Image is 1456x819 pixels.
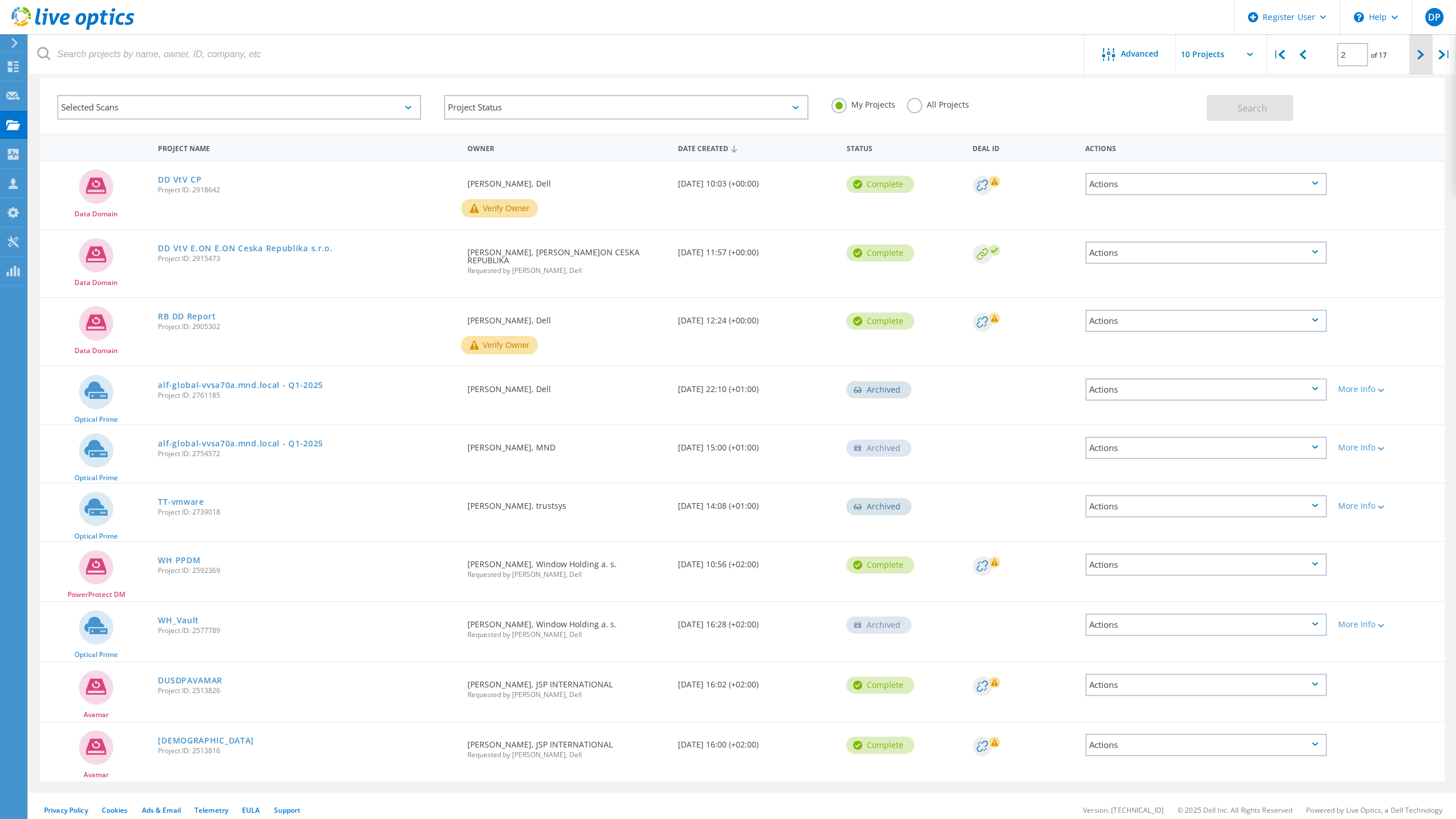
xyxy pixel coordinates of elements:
[158,567,455,574] span: Project ID: 2592369
[158,509,455,516] span: Project ID: 2739018
[74,279,118,286] span: Data Domain
[846,498,911,515] div: Archived
[1083,805,1164,815] li: Version: [TECHNICAL_ID]
[846,176,914,193] div: Complete
[1080,137,1332,158] div: Actions
[1085,674,1327,696] div: Actions
[57,95,421,120] div: Selected Scans
[461,367,672,405] div: [PERSON_NAME], Dell
[467,751,666,758] span: Requested by [PERSON_NAME], Dell
[273,805,300,815] a: Support
[467,691,666,698] span: Requested by [PERSON_NAME], Dell
[158,440,323,448] a: alf-global-vvsa70a.mnd.local - Q1-2025
[846,616,911,634] div: Archived
[74,651,118,658] span: Optical Prime
[461,230,672,286] div: [PERSON_NAME], [PERSON_NAME]ON CESKA REPUBLIKA
[29,34,1085,74] input: Search projects by name, owner, ID, company, etc
[74,347,118,354] span: Data Domain
[1207,95,1293,121] button: Search
[1085,378,1327,401] div: Actions
[672,602,841,640] div: [DATE] 16:28 (+02:00)
[1354,12,1364,22] svg: \n
[195,805,228,815] a: Telemetry
[158,450,455,457] span: Project ID: 2754572
[1427,13,1440,22] span: DP
[158,498,204,506] a: TT-vmware
[74,211,118,217] span: Data Domain
[158,737,254,745] a: [DEMOGRAPHIC_DATA]
[461,137,672,158] div: Owner
[1085,437,1327,459] div: Actions
[158,687,455,694] span: Project ID: 2513826
[1085,614,1327,636] div: Actions
[672,484,841,521] div: [DATE] 14:08 (+01:00)
[461,542,672,589] div: [PERSON_NAME], Window Holding a. s.
[461,161,672,199] div: [PERSON_NAME], Dell
[846,737,914,754] div: Complete
[831,98,895,109] label: My Projects
[672,137,841,159] div: Date Created
[967,137,1079,158] div: Deal Id
[11,24,134,32] a: Live Optics Dashboard
[1085,242,1327,264] div: Actions
[102,805,128,815] a: Cookies
[672,161,841,199] div: [DATE] 10:03 (+00:00)
[461,602,672,650] div: [PERSON_NAME], Window Holding a. s.
[158,176,201,184] a: DD VtV CP
[158,392,455,399] span: Project ID: 2761185
[461,662,672,710] div: [PERSON_NAME], JSP INTERNATIONAL
[74,474,118,481] span: Optical Prime
[1306,805,1442,815] li: Powered by Live Optics, a Dell Technology
[1338,444,1439,452] div: More Info
[158,627,455,634] span: Project ID: 2577789
[1338,620,1439,628] div: More Info
[461,425,672,463] div: [PERSON_NAME], MND
[672,425,841,463] div: [DATE] 15:00 (+01:00)
[846,676,914,694] div: Complete
[142,805,181,815] a: Ads & Email
[461,199,538,217] button: Verify Owner
[84,711,109,718] span: Avamar
[1177,805,1292,815] li: © 2025 Dell Inc. All Rights Reserved
[840,137,967,158] div: Status
[461,484,672,521] div: [PERSON_NAME], trustsys
[1085,310,1327,332] div: Actions
[467,631,666,638] span: Requested by [PERSON_NAME], Dell
[672,298,841,336] div: [DATE] 12:24 (+00:00)
[158,616,199,624] a: WH_Vault
[1371,50,1387,60] span: of 17
[84,771,109,778] span: Avamar
[1085,734,1327,756] div: Actions
[158,323,455,330] span: Project ID: 2905302
[846,244,914,262] div: Complete
[68,591,125,598] span: PowerProtect DM
[1085,553,1327,576] div: Actions
[1338,502,1439,510] div: More Info
[1267,34,1291,75] div: |
[1085,173,1327,195] div: Actions
[74,533,118,540] span: Optical Prime
[461,722,672,770] div: [PERSON_NAME], JSP INTERNATIONAL
[672,367,841,405] div: [DATE] 22:10 (+01:00)
[158,244,332,252] a: DD VtV E.ON E.ON Ceska Republika s.r.o.
[907,98,969,109] label: All Projects
[152,137,461,158] div: Project Name
[1121,50,1159,58] span: Advanced
[158,676,223,685] a: DUSDPAVAMAR
[846,440,911,457] div: Archived
[461,336,538,354] button: Verify Owner
[672,722,841,760] div: [DATE] 16:00 (+02:00)
[1237,102,1267,114] span: Search
[672,542,841,580] div: [DATE] 10:56 (+02:00)
[672,230,841,268] div: [DATE] 11:57 (+00:00)
[461,298,672,336] div: [PERSON_NAME], Dell
[444,95,808,120] div: Project Status
[158,312,216,321] a: RB DD Report
[158,255,455,262] span: Project ID: 2915473
[467,571,666,578] span: Requested by [PERSON_NAME], Dell
[1085,495,1327,517] div: Actions
[44,805,88,815] a: Privacy Policy
[158,187,455,193] span: Project ID: 2918642
[467,267,666,274] span: Requested by [PERSON_NAME], Dell
[74,416,118,423] span: Optical Prime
